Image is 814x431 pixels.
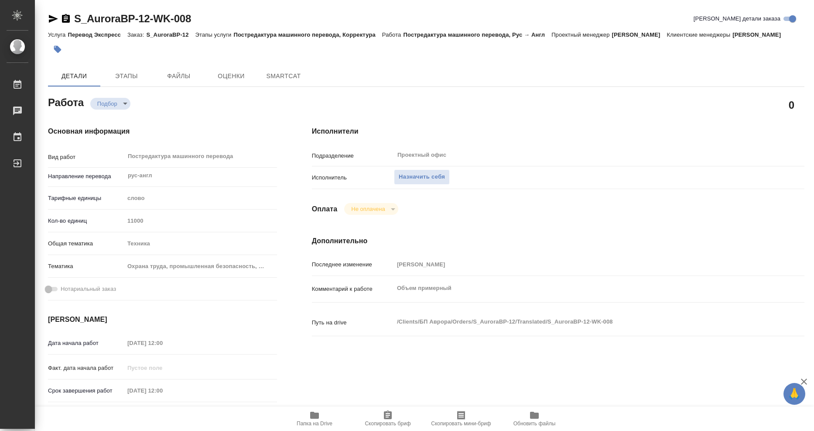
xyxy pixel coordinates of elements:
p: Путь на drive [312,318,394,327]
h4: Оплата [312,204,338,214]
p: Этапы услуги [195,31,234,38]
h2: 0 [789,97,794,112]
div: Охрана труда, промышленная безопасность, экология и стандартизация [124,259,277,274]
span: Папка на Drive [297,421,332,427]
p: Услуга [48,31,68,38]
p: Тематика [48,262,124,271]
button: Назначить себя [394,169,450,185]
span: Обновить файлы [513,421,556,427]
p: Направление перевода [48,172,124,181]
button: Скопировать ссылку для ЯМессенджера [48,14,58,24]
h4: Исполнители [312,126,804,137]
button: Скопировать ссылку [61,14,71,24]
span: Скопировать мини-бриф [431,421,491,427]
p: [PERSON_NAME] [612,31,667,38]
button: Скопировать бриф [351,407,424,431]
p: Срок завершения работ [48,386,124,395]
p: Перевод Экспресс [68,31,127,38]
span: Файлы [158,71,200,82]
p: Последнее изменение [312,260,394,269]
span: Нотариальный заказ [61,285,116,293]
button: Не оплачена [349,205,387,213]
p: Исполнитель [312,173,394,182]
h4: Основная информация [48,126,277,137]
div: Техника [124,236,277,251]
input: Пустое поле [124,337,201,349]
div: Подбор [90,98,130,110]
button: 🙏 [783,383,805,405]
button: Скопировать мини-бриф [424,407,498,431]
p: Тарифные единицы [48,194,124,203]
p: Заказ: [127,31,146,38]
p: Проектный менеджер [551,31,612,38]
h4: Дополнительно [312,236,804,246]
p: Кол-во единиц [48,217,124,225]
span: Детали [53,71,95,82]
p: Постредактура машинного перевода, Корректура [233,31,382,38]
span: Оценки [210,71,252,82]
span: 🙏 [787,385,802,403]
textarea: Объем примерный [394,281,763,296]
p: Подразделение [312,152,394,160]
span: Этапы [106,71,147,82]
p: Работа [382,31,404,38]
p: Постредактура машинного перевода, Рус → Англ [403,31,551,38]
input: Пустое поле [124,214,277,227]
p: Факт. дата начала работ [48,364,124,372]
h2: Работа [48,94,84,110]
button: Добавить тэг [48,40,67,59]
span: Скопировать бриф [365,421,410,427]
p: Клиентские менеджеры [667,31,732,38]
div: Подбор [344,203,398,215]
span: [PERSON_NAME] детали заказа [694,14,780,23]
input: Пустое поле [124,362,201,374]
span: Назначить себя [399,172,445,182]
a: S_AuroraBP-12-WK-008 [74,13,191,24]
button: Папка на Drive [278,407,351,431]
input: Пустое поле [124,384,201,397]
p: Комментарий к работе [312,285,394,293]
input: Пустое поле [394,258,763,271]
textarea: /Clients/БП Аврора/Orders/S_AuroraBP-12/Translated/S_AuroraBP-12-WK-008 [394,314,763,329]
p: S_AuroraBP-12 [146,31,195,38]
p: Дата начала работ [48,339,124,348]
p: Общая тематика [48,239,124,248]
p: Вид работ [48,153,124,162]
h4: [PERSON_NAME] [48,314,277,325]
div: слово [124,191,277,206]
button: Обновить файлы [498,407,571,431]
span: SmartCat [263,71,304,82]
button: Подбор [95,100,120,107]
p: [PERSON_NAME] [732,31,787,38]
